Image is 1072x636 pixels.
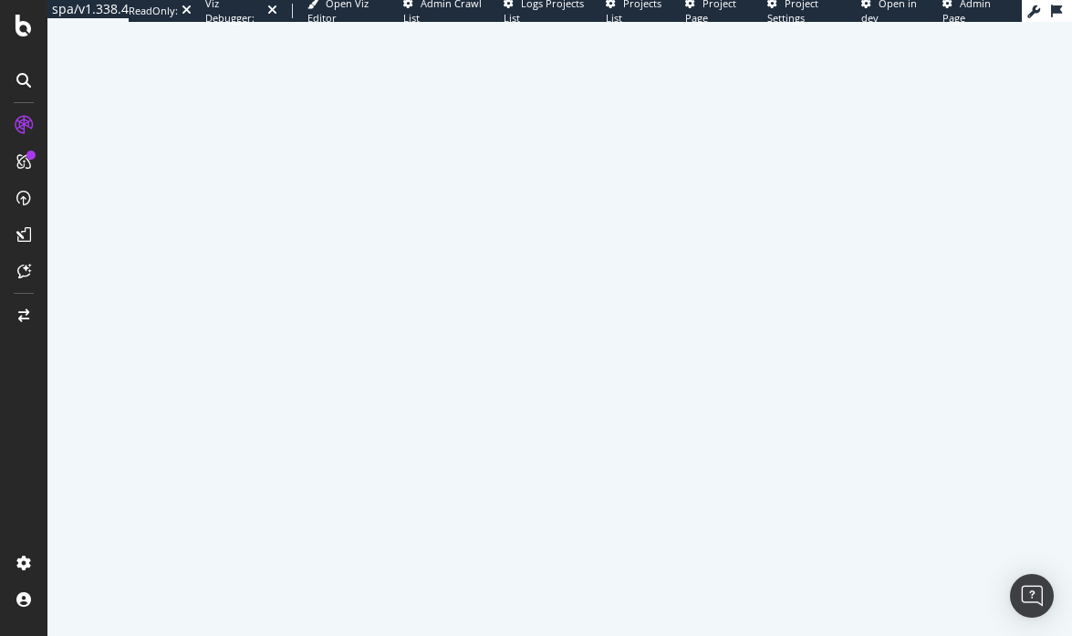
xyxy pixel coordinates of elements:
[1010,574,1054,618] div: Open Intercom Messenger
[129,4,178,18] div: ReadOnly:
